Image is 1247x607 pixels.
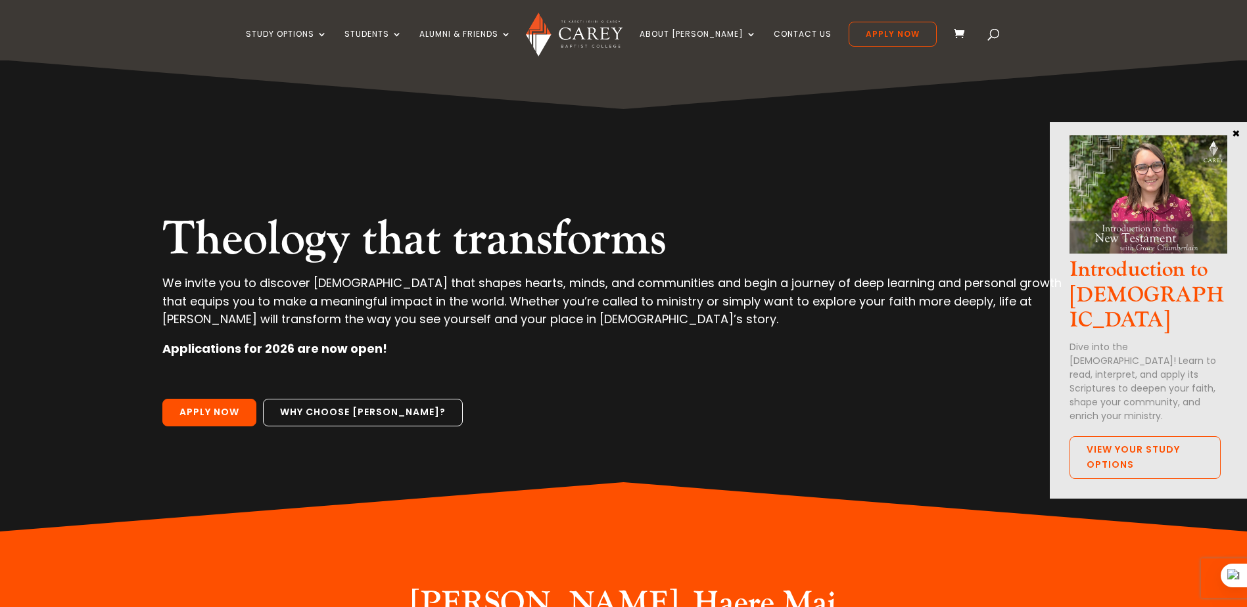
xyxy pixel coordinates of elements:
a: Intro to NT [1070,242,1227,258]
strong: Applications for 2026 are now open! [162,340,387,357]
h2: Theology that transforms [162,211,1084,274]
a: Apply Now [849,22,937,47]
p: We invite you to discover [DEMOGRAPHIC_DATA] that shapes hearts, minds, and communities and begin... [162,274,1084,340]
a: Alumni & Friends [419,30,511,60]
a: Study Options [246,30,327,60]
a: Why choose [PERSON_NAME]? [263,399,463,426]
button: Close [1229,127,1242,139]
a: About [PERSON_NAME] [640,30,757,60]
h3: Introduction to [DEMOGRAPHIC_DATA] [1070,258,1227,340]
p: Dive into the [DEMOGRAPHIC_DATA]! Learn to read, interpret, and apply its Scriptures to deepen yo... [1070,340,1227,423]
a: Students [344,30,402,60]
a: View Your Study Options [1070,436,1221,480]
img: Intro to NT [1070,135,1227,254]
a: Apply Now [162,399,256,426]
a: Contact Us [774,30,832,60]
img: Carey Baptist College [526,12,623,56]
